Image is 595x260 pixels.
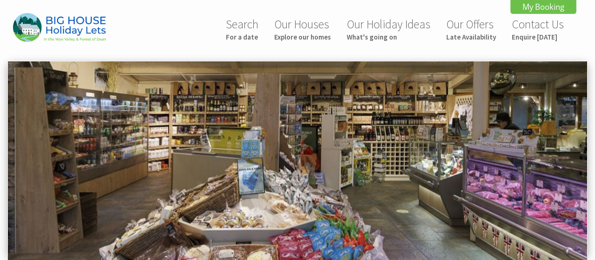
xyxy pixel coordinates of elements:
[512,17,564,41] a: Contact UsEnquire [DATE]
[226,33,258,41] small: For a date
[13,13,106,41] img: Big House Holiday Lets
[347,17,430,41] a: Our Holiday IdeasWhat's going on
[274,17,331,41] a: Our HousesExplore our homes
[274,33,331,41] small: Explore our homes
[446,17,496,41] a: Our OffersLate Availability
[347,33,430,41] small: What's going on
[512,33,564,41] small: Enquire [DATE]
[226,17,258,41] a: SearchFor a date
[446,33,496,41] small: Late Availability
